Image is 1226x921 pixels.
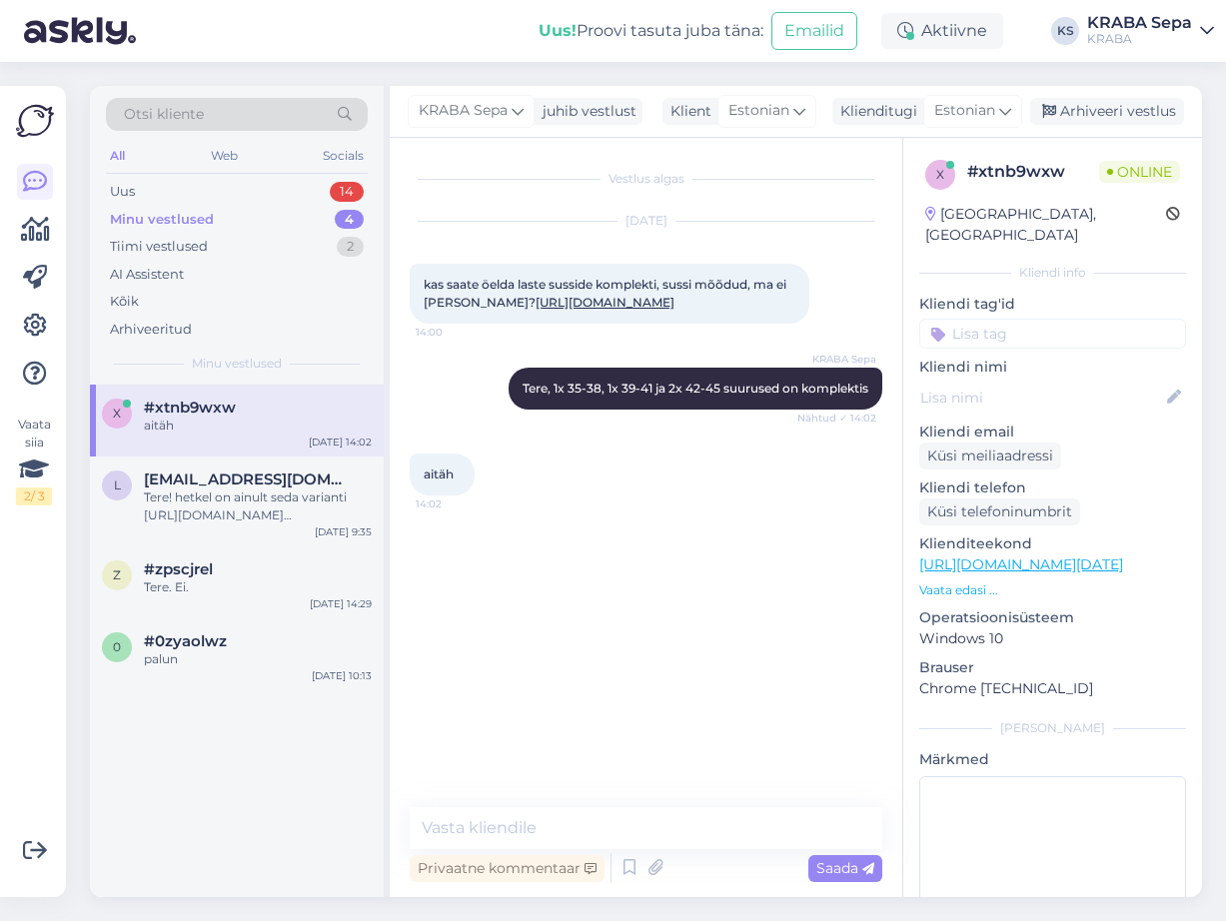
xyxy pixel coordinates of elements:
p: Chrome [TECHNICAL_ID] [919,678,1186,699]
span: 14:02 [416,496,491,511]
div: Klienditugi [832,101,917,122]
div: 2 / 3 [16,487,52,505]
div: Kliendi info [919,264,1186,282]
a: [URL][DOMAIN_NAME] [536,295,674,310]
p: Kliendi tag'id [919,294,1186,315]
span: Nähtud ✓ 14:02 [797,411,876,426]
p: Märkmed [919,749,1186,770]
div: KRABA Sepa [1087,15,1192,31]
span: kas saate öelda laste susside komplekti, sussi mõõdud, ma ei [PERSON_NAME]? [424,277,789,310]
div: [PERSON_NAME] [919,719,1186,737]
span: lairikikkas8@gmail.com [144,470,352,488]
a: [URL][DOMAIN_NAME][DATE] [919,555,1123,573]
p: Vaata edasi ... [919,581,1186,599]
div: # xtnb9wxw [967,160,1099,184]
div: [DATE] 9:35 [315,524,372,539]
span: #zpscjrel [144,560,213,578]
div: Web [207,143,242,169]
div: aitäh [144,417,372,435]
input: Lisa tag [919,319,1186,349]
div: Küsi meiliaadressi [919,443,1061,469]
span: x [113,406,121,421]
div: Minu vestlused [110,210,214,230]
span: aitäh [424,466,454,481]
span: Estonian [934,100,995,122]
span: KRABA Sepa [801,352,876,367]
div: AI Assistent [110,265,184,285]
span: Online [1099,161,1180,183]
span: l [114,477,121,492]
div: Klient [662,101,711,122]
span: Otsi kliente [124,104,204,125]
div: Aktiivne [881,13,1003,49]
div: All [106,143,129,169]
div: KS [1051,17,1079,45]
span: Tere, 1x 35-38, 1x 39-41 ja 2x 42-45 suurused on komplektis [523,381,868,396]
b: Uus! [539,21,577,40]
div: Socials [319,143,368,169]
span: 14:00 [416,325,491,340]
div: Kõik [110,292,139,312]
div: Vestlus algas [410,170,882,188]
div: [DATE] 10:13 [312,668,372,683]
p: Windows 10 [919,628,1186,649]
input: Lisa nimi [920,387,1163,409]
div: Vaata siia [16,416,52,505]
span: KRABA Sepa [419,100,508,122]
p: Kliendi email [919,422,1186,443]
div: Tiimi vestlused [110,237,208,257]
p: Kliendi nimi [919,357,1186,378]
div: Uus [110,182,135,202]
div: [DATE] [410,212,882,230]
p: Kliendi telefon [919,477,1186,498]
a: KRABA SepaKRABA [1087,15,1214,47]
span: #0zyaolwz [144,632,227,650]
div: Arhiveeritud [110,320,192,340]
button: Emailid [771,12,857,50]
div: Tere! hetkel on ainult seda varianti [URL][DOMAIN_NAME][PERSON_NAME] [144,488,372,524]
div: 4 [335,210,364,230]
div: 14 [330,182,364,202]
div: Proovi tasuta juba täna: [539,19,763,43]
div: [GEOGRAPHIC_DATA], [GEOGRAPHIC_DATA] [925,204,1166,246]
div: KRABA [1087,31,1192,47]
p: Operatsioonisüsteem [919,607,1186,628]
p: Brauser [919,657,1186,678]
div: Küsi telefoninumbrit [919,498,1080,525]
div: palun [144,650,372,668]
span: Minu vestlused [192,355,282,373]
div: juhib vestlust [535,101,636,122]
div: Tere. Ei. [144,578,372,596]
div: [DATE] 14:29 [310,596,372,611]
img: Askly Logo [16,102,54,140]
span: z [113,567,121,582]
div: 2 [337,237,364,257]
span: #xtnb9wxw [144,399,236,417]
span: x [936,167,944,182]
div: Privaatne kommentaar [410,855,605,882]
div: [DATE] 14:02 [309,435,372,450]
span: Estonian [728,100,789,122]
p: Klienditeekond [919,533,1186,554]
span: Saada [816,859,874,877]
div: Arhiveeri vestlus [1030,98,1184,125]
span: 0 [113,639,121,654]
